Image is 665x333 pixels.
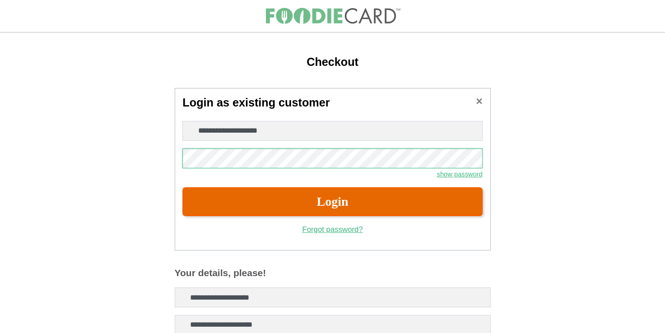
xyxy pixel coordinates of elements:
h2: Login as existing customer [182,96,482,109]
h1: Checkout [175,55,491,69]
a: Forgot password? [302,225,363,234]
span: × [476,95,483,107]
legend: Your details, please! [175,266,491,280]
img: FoodieCard; Eat, Drink, Save, Donate [265,8,400,24]
button: Close [476,96,483,107]
small: show password [437,171,482,178]
button: Login [182,187,482,216]
a: show password [437,168,482,180]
